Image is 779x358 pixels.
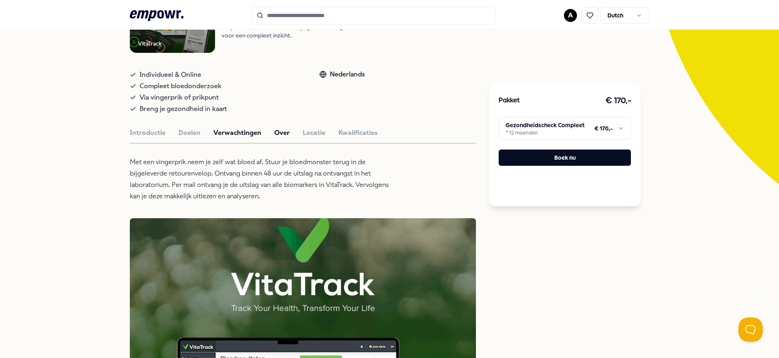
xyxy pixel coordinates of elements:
span: Individueel & Online [140,69,201,80]
span: Compleet bloedonderzoek [140,80,222,92]
h3: € 170,- [605,94,631,107]
div: Nederlands [319,69,365,80]
button: Locatie [303,128,325,138]
span: Via vingerprik of prikpunt [140,92,219,103]
span: Breng je gezondheid in kaart [140,103,227,115]
button: Doelen [179,128,200,138]
p: Met een vingerprik neem je zelf wat bloed af. Stuur je bloedmonster terug in de bijgeleverde reto... [130,156,394,202]
button: Over [274,128,290,138]
button: Boek nu [499,150,631,166]
input: Search for products, categories or subcategories [252,7,495,24]
button: Verwachtingen [213,128,261,138]
h3: Pakket [499,95,520,106]
p: Wil je weten hoe het écht met je gezondheid gaat? De Gezondheidscheck meet 18 biomarkers voor een... [222,23,476,39]
button: Introductie [130,128,166,138]
button: A [564,9,577,22]
button: Kwalificaties [338,128,378,138]
iframe: Help Scout Beacon - Open [738,317,763,342]
div: VitaTrack [138,39,161,48]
